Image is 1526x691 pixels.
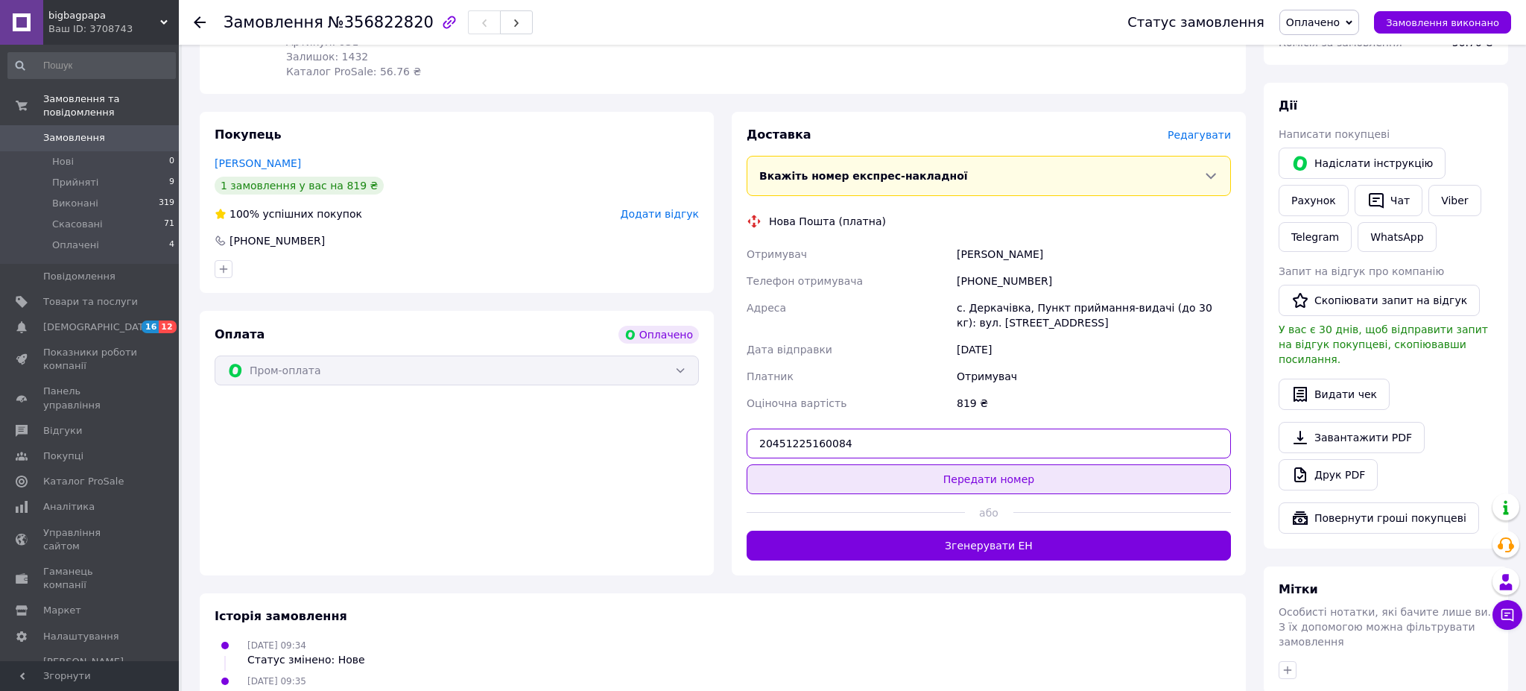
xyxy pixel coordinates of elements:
[52,155,74,168] span: Нові
[169,176,174,189] span: 9
[159,321,176,333] span: 12
[1279,148,1446,179] button: Надіслати інструкцію
[1127,15,1264,30] div: Статус замовлення
[747,370,794,382] span: Платник
[43,321,153,334] span: [DEMOGRAPHIC_DATA]
[43,131,105,145] span: Замовлення
[954,390,1234,417] div: 819 ₴
[43,526,138,553] span: Управління сайтом
[159,197,174,210] span: 319
[1279,285,1480,316] button: Скопіювати запит на відгук
[1168,129,1231,141] span: Редагувати
[52,176,98,189] span: Прийняті
[747,464,1231,494] button: Передати номер
[1279,128,1390,140] span: Написати покупцеві
[747,302,786,314] span: Адреса
[169,155,174,168] span: 0
[215,206,362,221] div: успішних покупок
[43,604,81,617] span: Маркет
[52,218,103,231] span: Скасовані
[1428,185,1481,216] a: Viber
[344,13,434,31] span: 356822820
[247,652,365,667] div: Статус змінено: Нове
[1279,265,1444,277] span: Запит на відгук про компанію
[1286,16,1340,28] span: Оплачено
[747,344,832,356] span: Дата відправки
[954,294,1234,336] div: с. Деркачівка, Пункт приймання-видачі (до 30 кг): вул. [STREET_ADDRESS]
[52,239,99,252] span: Оплачені
[957,275,1052,287] span: [PHONE_NUMBER]
[1279,98,1297,113] span: Дії
[1279,324,1488,365] span: У вас є 30 днів, щоб відправити запит на відгук покупцеві, скопіювавши посилання.
[954,241,1234,268] div: [PERSON_NAME]
[43,630,119,643] span: Налаштування
[1279,422,1425,453] a: Завантажити PDF
[618,326,699,344] div: Оплачено
[1492,600,1522,630] button: Чат з покупцем
[43,385,138,411] span: Панель управління
[965,505,1013,520] span: або
[247,676,306,687] span: [DATE] 09:35
[954,363,1234,390] div: Отримувач
[747,397,846,409] span: Оціночна вартість
[215,327,265,341] span: Оплата
[43,449,83,463] span: Покупці
[142,321,159,333] span: 16
[224,13,323,31] span: Замовлення
[1355,185,1422,216] button: Чат
[747,429,1231,458] input: Номер експрес-накладної
[215,609,347,623] span: Історія замовлення
[747,127,811,142] span: Доставка
[215,157,301,169] a: [PERSON_NAME]
[1279,606,1491,648] span: Особисті нотатки, які бачите лише ви. З їх допомогою можна фільтрувати замовлення
[1374,11,1511,34] button: Замовлення виконано
[43,500,95,514] span: Аналітика
[747,248,807,260] span: Отримувач
[621,208,699,220] span: Додати відгук
[954,336,1234,363] div: [DATE]
[1358,222,1436,252] a: WhatsApp
[1279,459,1378,490] a: Друк PDF
[43,475,124,488] span: Каталог ProSale
[215,127,282,142] span: Покупець
[759,170,968,182] span: Вкажіть номер експрес-накладної
[229,208,259,220] span: 100%
[169,239,174,252] span: 4
[43,346,138,373] span: Показники роботи компанії
[229,235,325,247] span: [PHONE_NUMBER]
[48,22,179,36] div: Ваш ID: 3708743
[43,565,138,592] span: Гаманець компанії
[43,424,82,438] span: Відгуки
[1279,185,1349,216] button: Рахунок
[747,531,1231,561] button: Згенерувати ЕН
[328,13,434,31] span: №
[48,9,160,22] span: bigbagpapa
[286,66,421,78] span: Каталог ProSale: 56.76 ₴
[1279,502,1479,534] button: Повернути гроші покупцеві
[1386,17,1499,28] span: Замовлення виконано
[43,92,179,119] span: Замовлення та повідомлення
[765,214,890,229] div: Нова Пошта (платна)
[43,270,115,283] span: Повідомлення
[1279,379,1390,410] button: Видати чек
[247,640,306,651] span: [DATE] 09:34
[1279,222,1352,252] a: Telegram
[215,177,384,195] div: 1 замовлення у вас на 819 ₴
[286,51,368,63] span: Залишок: 1432
[194,15,206,30] div: Повернутися назад
[747,275,863,287] span: Телефон отримувача
[43,295,138,309] span: Товари та послуги
[164,218,174,231] span: 71
[52,197,98,210] span: Виконані
[1279,582,1318,596] span: Мітки
[7,52,176,79] input: Пошук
